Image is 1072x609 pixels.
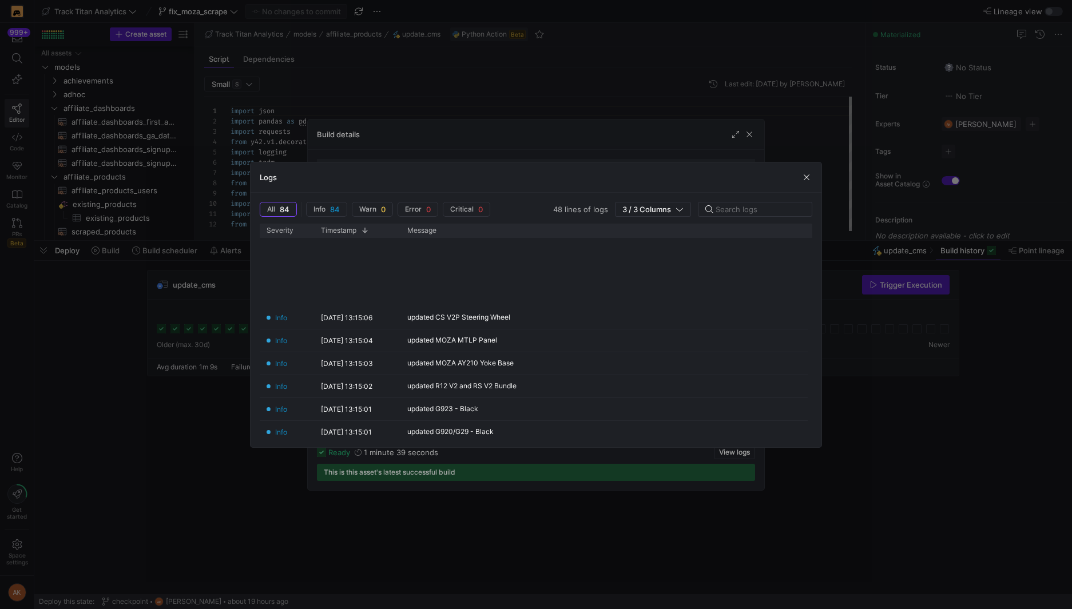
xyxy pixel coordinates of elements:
span: 0 [426,205,431,214]
span: Critical [450,205,474,213]
span: Info [275,335,287,347]
span: Info [275,312,287,324]
span: 0 [381,205,386,214]
span: All [267,205,275,213]
div: updated G920/G29 - Black [407,428,494,436]
div: updated G923 - Black [407,405,478,413]
y42-timestamp-cell-renderer: [DATE] 13:15:03 [321,357,373,369]
button: Warn0 [352,202,393,217]
y42-timestamp-cell-renderer: [DATE] 13:15:02 [321,380,372,392]
input: Search logs [716,205,803,214]
button: Info84 [306,202,347,217]
span: Timestamp [321,226,356,234]
button: All84 [260,202,297,217]
span: Warn [359,205,376,213]
span: Severity [267,226,293,234]
div: updated R12 V2 and RS V2 Bundle [407,382,517,390]
span: Info [275,426,287,438]
button: Error0 [398,202,438,217]
y42-timestamp-cell-renderer: [DATE] 13:15:01 [321,426,372,438]
span: Info [275,357,287,369]
span: Info [275,403,287,415]
span: 84 [280,205,289,214]
span: Info [275,380,287,392]
span: Message [407,226,436,234]
span: 3 / 3 Columns [622,205,676,214]
y42-timestamp-cell-renderer: [DATE] 13:15:01 [321,403,372,415]
span: 48 lines of logs [553,205,608,214]
y42-timestamp-cell-renderer: [DATE] 13:15:04 [321,335,373,347]
div: updated MOZA AY210 Yoke Base [407,359,514,367]
span: Info [313,205,325,213]
div: updated CS V2P Steering Wheel [407,313,510,321]
span: Error [405,205,422,213]
y42-timestamp-cell-renderer: [DATE] 13:15:06 [321,312,372,324]
button: Critical0 [443,202,490,217]
span: 0 [478,205,483,214]
span: 84 [330,205,340,214]
h3: Logs [260,173,277,182]
div: updated MOZA MTLP Panel [407,336,497,344]
button: 3 / 3 Columns [615,202,691,217]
